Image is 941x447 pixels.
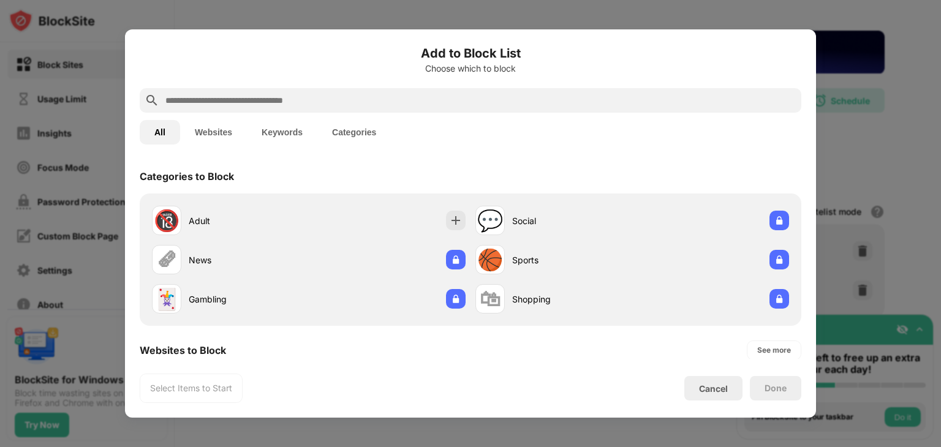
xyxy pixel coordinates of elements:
[140,64,801,73] div: Choose which to block
[156,247,177,272] div: 🗞
[317,120,391,145] button: Categories
[189,293,309,306] div: Gambling
[180,120,247,145] button: Websites
[140,170,234,182] div: Categories to Block
[145,93,159,108] img: search.svg
[189,214,309,227] div: Adult
[140,344,226,356] div: Websites to Block
[512,214,632,227] div: Social
[512,293,632,306] div: Shopping
[512,254,632,266] div: Sports
[480,287,501,312] div: 🛍
[140,120,180,145] button: All
[154,287,180,312] div: 🃏
[247,120,317,145] button: Keywords
[757,344,791,356] div: See more
[154,208,180,233] div: 🔞
[477,208,503,233] div: 💬
[150,382,232,394] div: Select Items to Start
[140,44,801,62] h6: Add to Block List
[477,247,503,272] div: 🏀
[765,383,787,393] div: Done
[699,383,728,394] div: Cancel
[189,254,309,266] div: News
